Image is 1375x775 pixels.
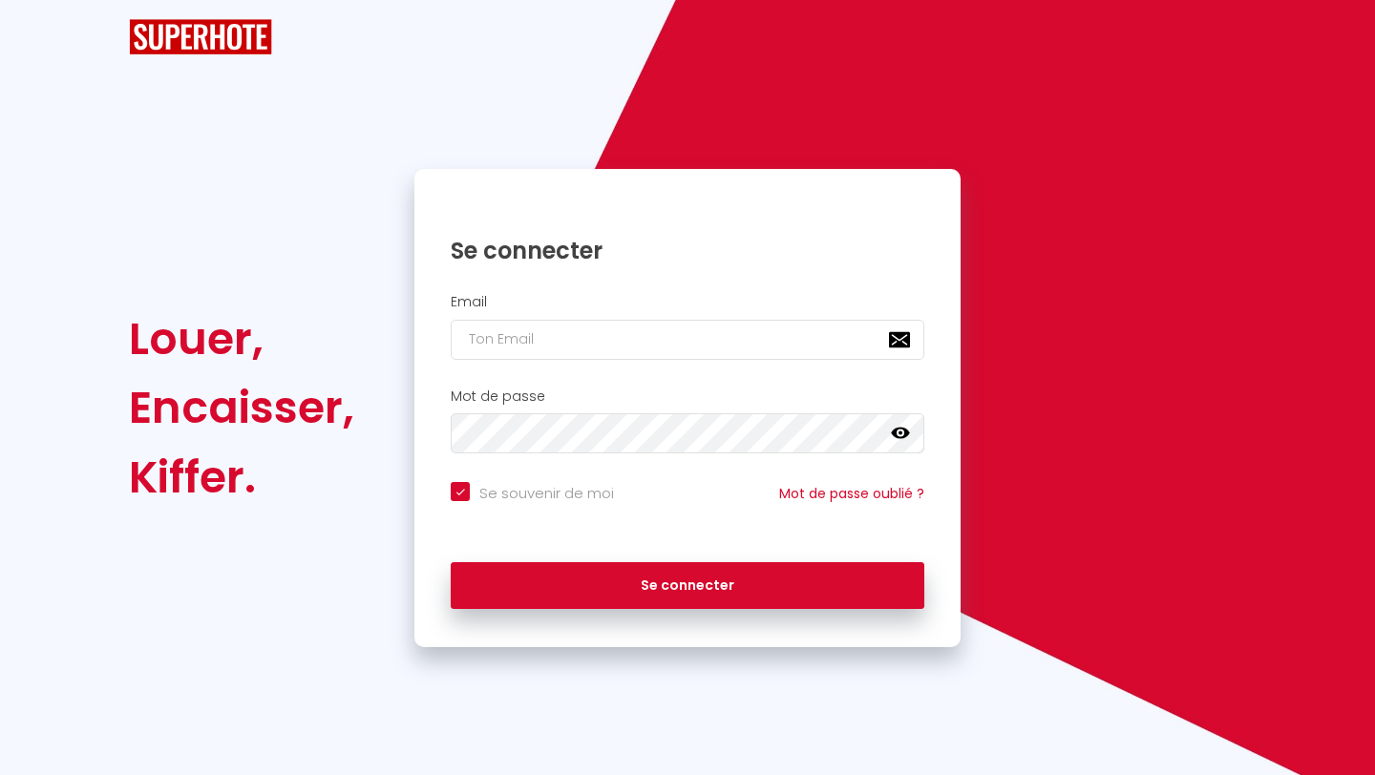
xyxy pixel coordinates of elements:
[779,484,924,503] a: Mot de passe oublié ?
[129,443,354,512] div: Kiffer.
[451,236,924,265] h1: Se connecter
[451,320,924,360] input: Ton Email
[451,294,924,310] h2: Email
[451,388,924,405] h2: Mot de passe
[451,562,924,610] button: Se connecter
[129,373,354,442] div: Encaisser,
[129,304,354,373] div: Louer,
[129,19,272,54] img: SuperHote logo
